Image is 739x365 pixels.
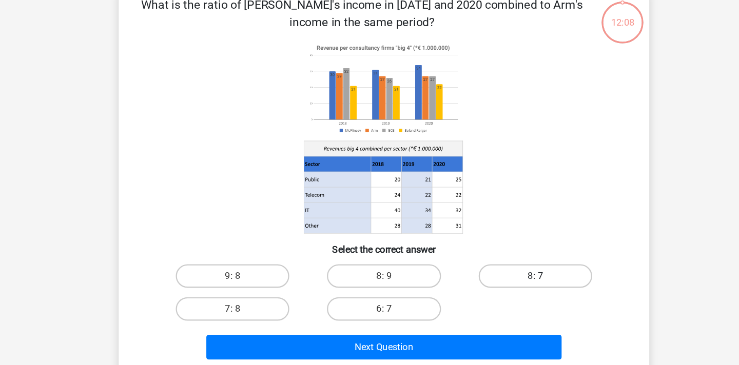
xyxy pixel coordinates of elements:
[320,306,419,326] label: 6: 7
[154,43,546,73] p: What is the ratio of [PERSON_NAME]'s income in [DATE] and 2020 combined to Arm's income in the sa...
[558,47,597,72] div: 12:08
[188,277,287,297] label: 9: 8
[188,306,287,326] label: 7: 8
[320,277,419,297] label: 8: 9
[215,338,525,360] button: Next Question
[154,251,585,269] h6: Select the correct answer
[452,277,551,297] label: 8: 7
